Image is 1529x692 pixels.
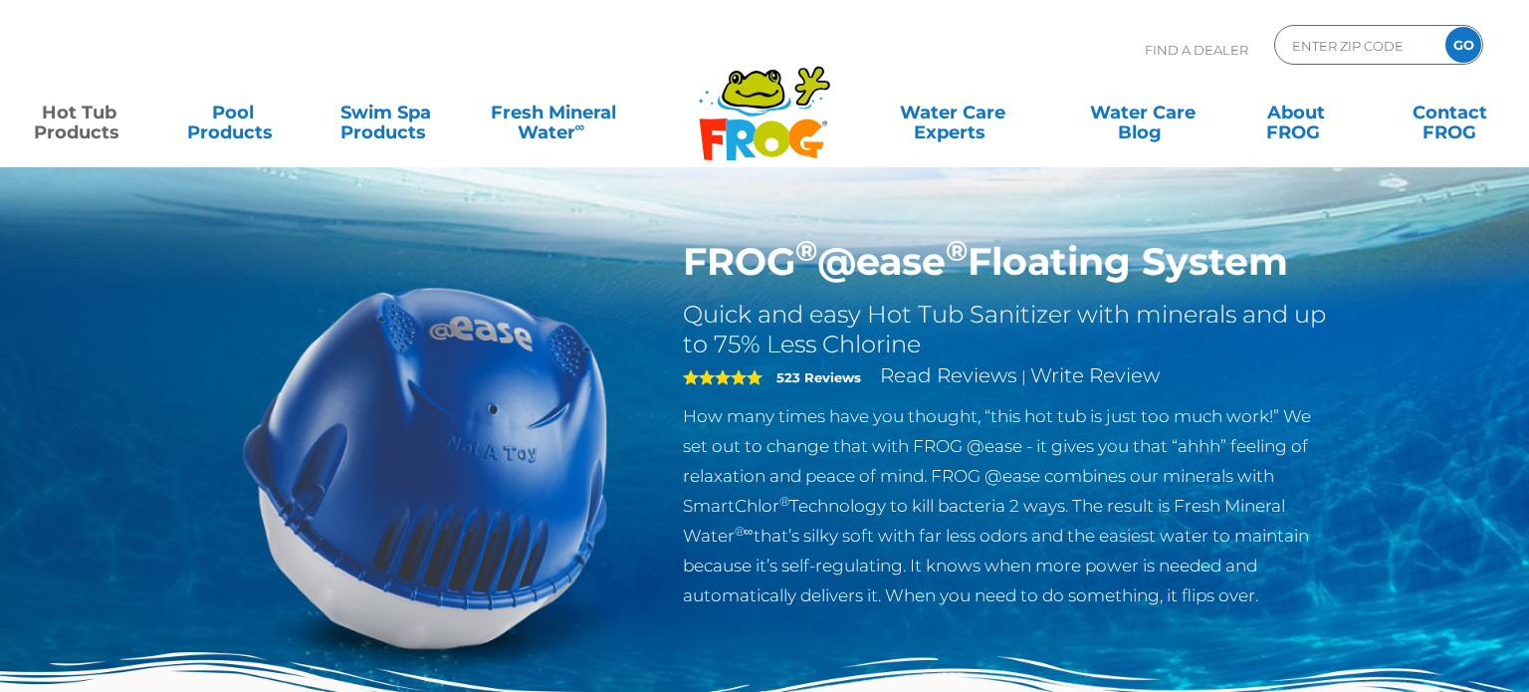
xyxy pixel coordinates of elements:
[1084,93,1203,132] a: Water CareBlog
[480,93,629,132] a: Fresh MineralWater∞
[20,93,139,132] a: Hot TubProducts
[779,494,789,509] sup: ®
[1145,25,1248,75] p: Find A Dealer
[856,93,1049,132] a: Water CareExperts
[880,363,1017,387] a: Read Reviews
[1390,93,1509,132] a: ContactFROG
[575,118,585,134] sup: ∞
[683,239,1333,285] h1: FROG @ease Floating System
[795,233,817,268] sup: ®
[683,300,1333,359] h2: Quick and easy Hot Tub Sanitizer with minerals and up to 75% Less Chlorine
[946,233,968,268] sup: ®
[1236,93,1356,132] a: AboutFROG
[688,40,841,161] img: Frog Products Logo
[735,524,754,539] sup: ®∞
[327,93,446,132] a: Swim SpaProducts
[683,401,1333,610] p: How many times have you thought, “this hot tub is just too much work!” We set out to change that ...
[1021,367,1026,386] span: |
[1030,363,1160,387] a: Write Review
[776,369,861,385] strong: 523 Reviews
[173,93,293,132] a: PoolProducts
[683,369,763,385] span: 5
[1445,27,1481,63] input: GO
